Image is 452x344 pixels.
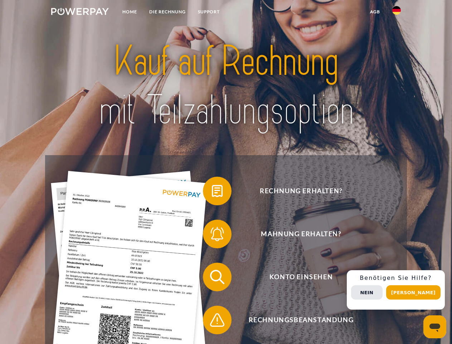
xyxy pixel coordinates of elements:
h3: Benötigen Sie Hilfe? [351,274,441,282]
a: agb [364,5,386,18]
span: Mahnung erhalten? [213,220,389,248]
button: Rechnungsbeanstandung [203,306,389,334]
img: qb_bill.svg [208,182,226,200]
button: Nein [351,285,383,300]
img: qb_bell.svg [208,225,226,243]
iframe: Schaltfläche zum Öffnen des Messaging-Fensters [423,315,446,338]
img: logo-powerpay-white.svg [51,8,109,15]
button: Rechnung erhalten? [203,177,389,205]
button: [PERSON_NAME] [386,285,441,300]
img: qb_warning.svg [208,311,226,329]
button: Mahnung erhalten? [203,220,389,248]
a: DIE RECHNUNG [143,5,192,18]
img: title-powerpay_de.svg [68,34,384,137]
span: Rechnung erhalten? [213,177,389,205]
a: Home [116,5,143,18]
span: Rechnungsbeanstandung [213,306,389,334]
div: Schnellhilfe [347,270,445,310]
button: Konto einsehen [203,263,389,291]
span: Konto einsehen [213,263,389,291]
a: SUPPORT [192,5,226,18]
img: qb_search.svg [208,268,226,286]
img: de [392,6,401,15]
